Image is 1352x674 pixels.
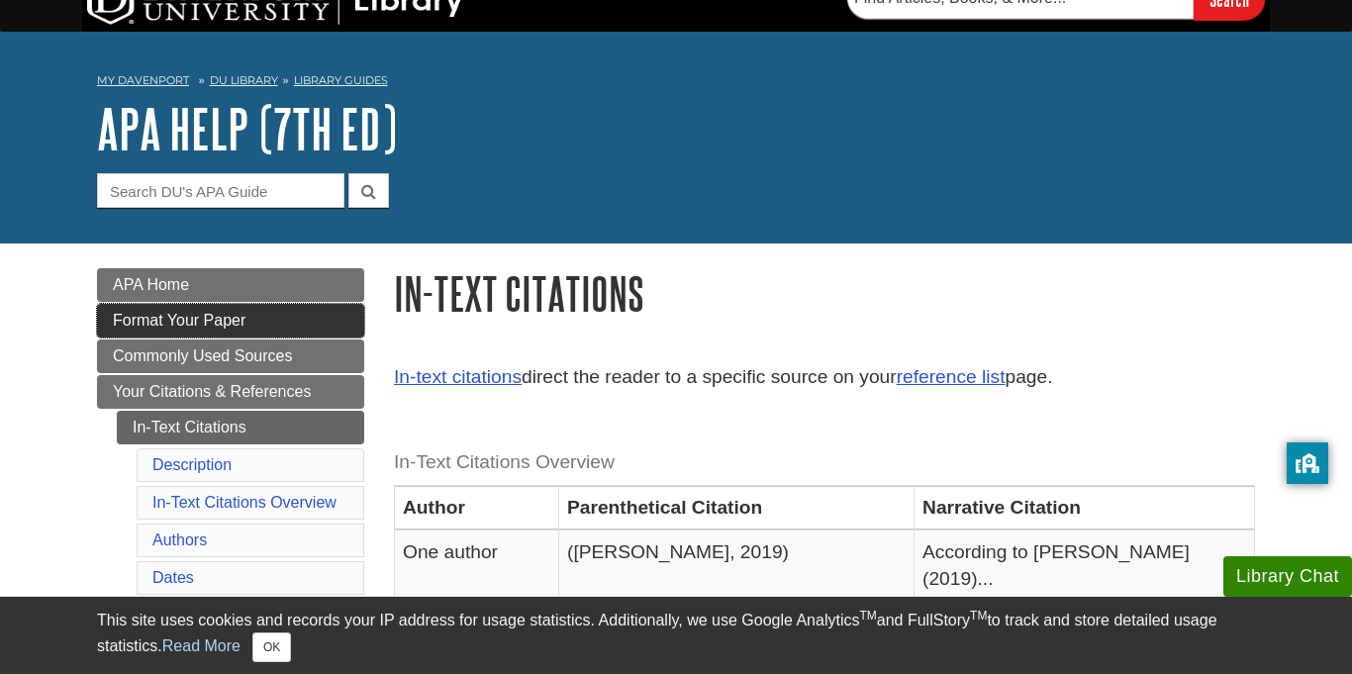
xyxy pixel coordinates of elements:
a: Commonly Used Sources [97,339,364,373]
h1: In-Text Citations [394,268,1255,319]
sup: TM [859,609,876,623]
td: ([PERSON_NAME], 2019) [559,530,915,601]
span: Commonly Used Sources [113,347,292,364]
a: My Davenport [97,72,189,89]
sup: TM [970,609,987,623]
input: Search DU's APA Guide [97,173,344,208]
th: Parenthetical Citation [559,486,915,530]
a: Your Citations & References [97,375,364,409]
a: Read More [162,637,241,654]
a: Authors [152,531,207,548]
span: Your Citations & References [113,383,311,400]
div: This site uses cookies and records your IP address for usage statistics. Additionally, we use Goo... [97,609,1255,662]
td: One author [395,530,559,601]
th: Author [395,486,559,530]
button: Close [252,632,291,662]
a: Format Your Paper [97,304,364,337]
span: Format Your Paper [113,312,245,329]
a: Library Guides [294,73,388,87]
span: APA Home [113,276,189,293]
td: According to [PERSON_NAME] (2019)... [915,530,1255,601]
a: Description [152,456,232,473]
nav: breadcrumb [97,67,1255,99]
caption: In-Text Citations Overview [394,440,1255,485]
a: In-Text Citations Overview [152,494,337,511]
p: direct the reader to a specific source on your page. [394,363,1255,392]
a: In-Text Citations [117,411,364,444]
a: Dates [152,569,194,586]
button: Library Chat [1223,556,1352,597]
a: DU Library [210,73,278,87]
a: In-text citations [394,366,522,387]
th: Narrative Citation [915,486,1255,530]
a: APA Home [97,268,364,302]
a: reference list [897,366,1006,387]
button: privacy banner [1287,442,1328,484]
a: APA Help (7th Ed) [97,98,397,159]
